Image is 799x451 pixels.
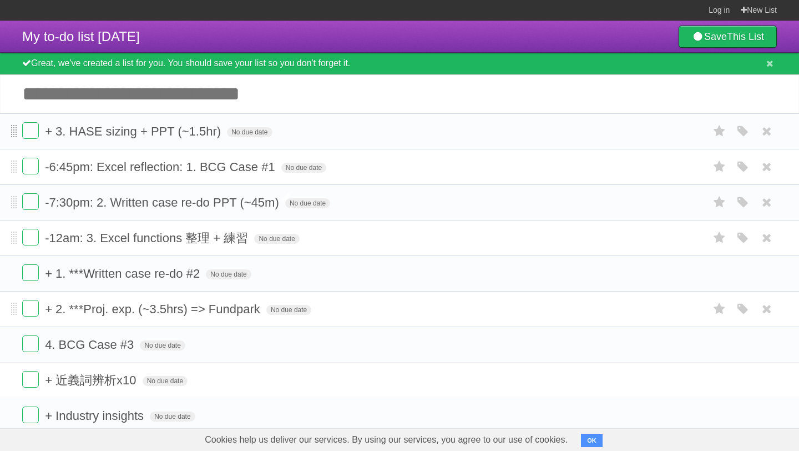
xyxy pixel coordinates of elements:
[709,300,730,318] label: Star task
[22,335,39,352] label: Done
[22,158,39,174] label: Done
[709,158,730,176] label: Star task
[709,193,730,212] label: Star task
[45,160,278,174] span: -6:45pm: Excel reflection: 1. BCG Case #1
[194,429,579,451] span: Cookies help us deliver our services. By using our services, you agree to our use of cookies.
[22,407,39,423] label: Done
[22,371,39,388] label: Done
[143,376,188,386] span: No due date
[150,412,195,422] span: No due date
[727,31,764,42] b: This List
[45,409,146,423] span: + Industry insights
[45,338,136,352] span: 4. BCG Case #3
[45,373,139,387] span: + 近義詞辨析x10
[709,229,730,247] label: Star task
[45,231,251,245] span: -12am: 3. Excel functions 整理 + 練習
[22,229,39,245] label: Done
[45,124,224,138] span: + 3. HASE sizing + PPT (~1.5hr)
[45,302,263,316] span: + 2. ***Proj. exp. (~3.5hrs) => Fundpark
[22,29,140,44] span: My to-do list [DATE]
[281,163,326,173] span: No due date
[45,196,282,209] span: -7:30pm: 2. Written case re-do PPT (~45m)
[22,264,39,281] label: Done
[254,234,299,244] span: No due date
[266,305,311,315] span: No due date
[679,26,777,48] a: SaveThis List
[709,122,730,141] label: Star task
[22,193,39,210] label: Done
[22,122,39,139] label: Done
[140,340,185,350] span: No due date
[285,198,330,208] span: No due date
[206,269,251,279] span: No due date
[22,300,39,317] label: Done
[581,434,603,447] button: OK
[227,127,272,137] span: No due date
[45,267,203,280] span: + 1. ***Written case re-do #2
